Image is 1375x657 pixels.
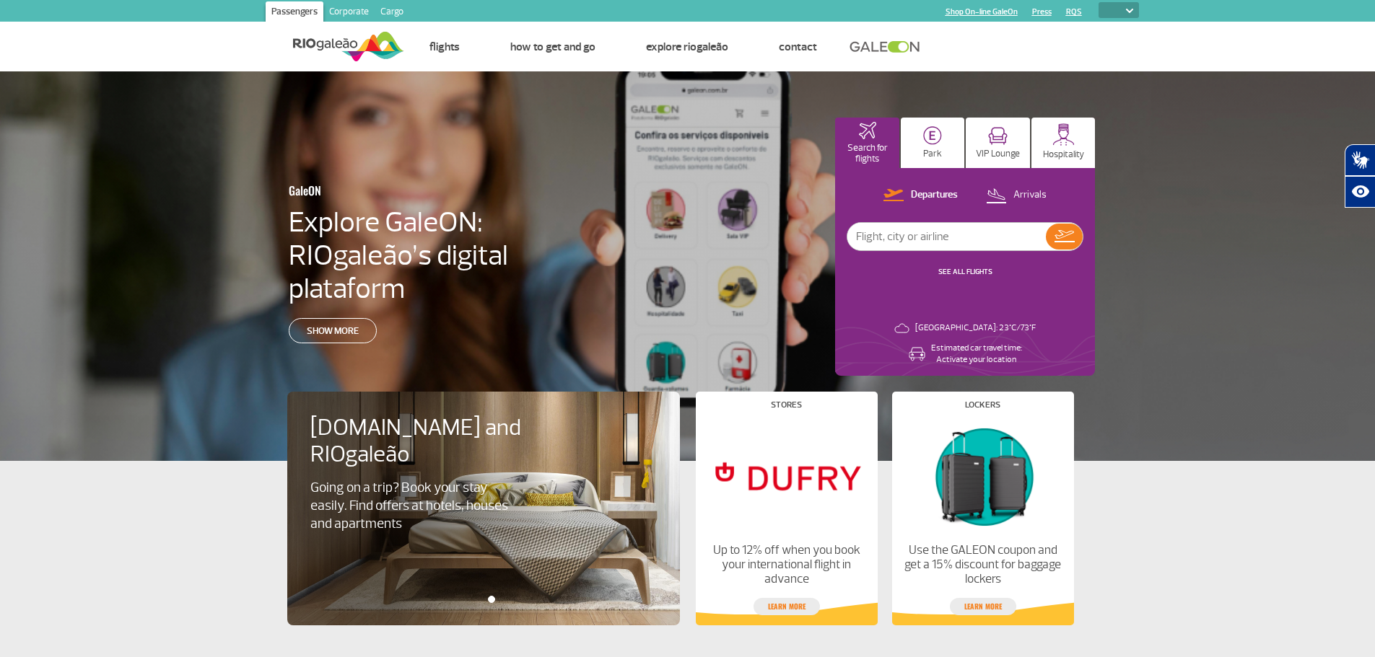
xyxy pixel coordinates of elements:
a: Learn more [950,598,1016,615]
p: Arrivals [1013,188,1047,202]
p: Estimated car travel time: Activate your location [931,343,1022,366]
a: Shop On-line GaleOn [946,7,1018,17]
a: Passengers [266,1,323,25]
h4: Explore GaleON: RIOgaleão’s digital plataform [289,206,601,305]
p: Search for flights [842,143,892,164]
img: Stores [707,420,865,532]
p: Use the GALEON coupon and get a 15% discount for baggage lockers [904,543,1061,586]
button: Abrir recursos assistivos. [1345,176,1375,208]
button: VIP Lounge [966,118,1030,168]
button: Park [901,118,965,168]
a: Flights [429,40,460,54]
button: SEE ALL FLIGHTS [934,266,997,278]
p: Hospitality [1043,149,1084,160]
img: hospitality.svg [1052,123,1075,146]
p: Going on a trip? Book your stay easily. Find offers at hotels, houses and apartments [310,479,515,533]
a: [DOMAIN_NAME] and RIOgaleãoGoing on a trip? Book your stay easily. Find offers at hotels, houses ... [310,415,657,533]
img: airplaneHomeActive.svg [859,122,876,139]
a: Learn more [754,598,820,615]
h3: GaleON [289,175,530,206]
img: Lockers [904,420,1061,532]
p: [GEOGRAPHIC_DATA]: 23°C/73°F [915,322,1036,334]
input: Flight, city or airline [847,223,1046,250]
h4: [DOMAIN_NAME] and RIOgaleão [310,415,540,468]
h4: Lockers [965,401,1000,409]
a: Contact [779,40,817,54]
img: carParkingHome.svg [923,126,942,145]
button: Hospitality [1031,118,1096,168]
a: Show more [289,318,377,343]
h4: Stores [771,401,802,409]
p: Park [923,149,942,159]
button: Abrir tradutor de língua de sinais. [1345,144,1375,176]
div: Plugin de acessibilidade da Hand Talk. [1345,144,1375,208]
button: Arrivals [982,186,1051,205]
a: Press [1032,7,1052,17]
a: Explore RIOgaleão [646,40,728,54]
a: SEE ALL FLIGHTS [938,267,992,276]
button: Departures [879,186,962,205]
a: RQS [1066,7,1082,17]
p: VIP Lounge [976,149,1020,159]
p: Departures [911,188,958,202]
p: Up to 12% off when you book your international flight in advance [707,543,865,586]
button: Search for flights [835,118,899,168]
img: vipRoom.svg [988,127,1008,145]
a: How to get and go [510,40,595,54]
a: Cargo [375,1,409,25]
a: Corporate [323,1,375,25]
